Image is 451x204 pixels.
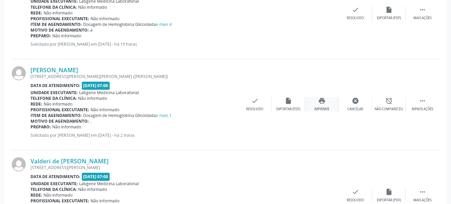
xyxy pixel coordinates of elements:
[83,22,172,27] span: Dosagem de Hemoglobina Glicosilada
[78,187,107,192] span: Não informado
[377,198,401,203] div: Exportar (PDF)
[413,198,432,203] div: Mais ações
[44,192,72,198] span: Não informado
[352,188,359,196] i: check
[251,97,259,105] i: check
[385,6,393,13] i: insert_drive_file
[90,118,91,124] span: .
[385,97,393,105] i: alarm_off
[31,181,78,187] b: Unidade executante:
[91,16,119,22] span: Não informado
[31,66,78,74] a: [PERSON_NAME]
[246,107,263,112] div: Resolvido
[79,181,139,187] span: Labgene Medicina Laboratorial
[413,16,432,21] div: Mais ações
[44,10,72,16] span: Não informado
[31,16,89,22] b: Profissional executante:
[52,33,81,39] span: Não informado
[318,97,326,105] i: print
[31,124,51,130] b: Preparo:
[83,113,172,118] span: Dosagem de Hemoglobina Glicosilada
[419,6,426,13] i: 
[31,187,77,192] b: Telefone da clínica:
[419,97,426,105] i: 
[31,95,77,101] b: Telefone da clínica:
[91,198,119,204] span: Não informado
[156,113,172,118] a: e mais 1
[31,33,51,39] b: Preparo:
[347,198,364,203] div: Resolvido
[156,22,172,27] a: e mais 4
[31,132,238,138] p: Solicitado por [PERSON_NAME] em [DATE] - há 2 horas
[285,97,292,105] i: insert_drive_file
[82,82,110,89] span: [DATE] 07:00
[31,41,339,47] p: Solicitado por [PERSON_NAME] em [DATE] - há 19 horas
[31,90,78,95] b: Unidade executante:
[31,157,109,165] a: Valderi de [PERSON_NAME]
[31,107,89,113] b: Profissional executante:
[78,4,107,10] span: Não informado
[352,97,359,105] i: cancel
[31,4,77,10] b: Telefone da clínica:
[79,90,139,95] span: Labgene Medicina Laboratorial
[31,10,42,16] b: Rede:
[31,118,89,124] b: Motivo de agendamento:
[314,107,329,112] div: Imprimir
[31,113,82,118] b: Item de agendamento:
[375,107,403,112] div: Não compareceu
[412,107,433,112] div: Menos ações
[276,107,300,112] div: Exportar (PDF)
[352,6,359,13] i: check
[419,188,426,196] i: 
[31,22,82,27] b: Item de agendamento:
[91,107,119,113] span: Não informado
[31,27,89,33] b: Motivo de agendamento:
[347,16,364,21] div: Resolvido
[31,83,80,88] b: Data de atendimento:
[385,188,393,196] i: insert_drive_file
[78,95,107,101] span: Não informado
[31,165,339,170] div: [STREET_ADDRESS][PERSON_NAME]
[44,101,72,107] span: Não informado
[31,192,42,198] b: Rede:
[347,107,363,112] div: Cancelar
[90,27,93,33] span: a
[82,173,110,180] span: [DATE] 07:00
[377,16,401,21] div: Exportar (PDF)
[31,74,238,79] div: [STREET_ADDRESS][PERSON_NAME][PERSON_NAME] ([PERSON_NAME])
[31,174,80,179] b: Data de atendimento:
[12,66,26,80] img: img
[31,101,42,107] b: Rede:
[52,124,81,130] span: Não informado
[31,198,89,204] b: Profissional executante:
[12,157,26,171] img: img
